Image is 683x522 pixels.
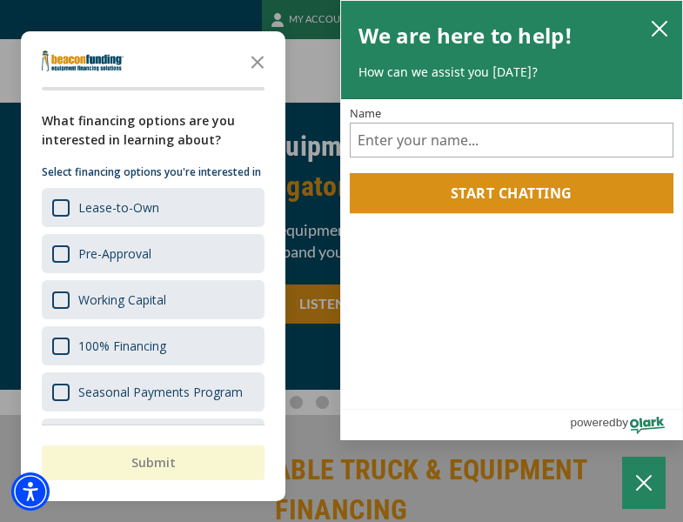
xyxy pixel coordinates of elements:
[42,111,264,150] div: What financing options are you interested in learning about?
[240,43,275,78] button: Close the survey
[42,188,264,227] div: Lease-to-Own
[570,410,682,439] a: Powered by Olark
[78,384,243,400] div: Seasonal Payments Program
[350,123,674,157] input: Name
[78,199,159,216] div: Lease-to-Own
[78,291,166,308] div: Working Capital
[42,164,264,181] p: Select financing options you're interested in
[350,173,674,213] button: Start chatting
[358,18,573,53] h2: We are here to help!
[350,108,674,119] label: Name
[358,64,666,81] p: How can we assist you [DATE]?
[21,31,285,501] div: Survey
[42,418,264,458] div: Equipment Upgrade
[42,280,264,319] div: Working Capital
[42,445,264,480] button: Submit
[42,50,124,71] img: Company logo
[646,16,673,40] button: close chatbox
[78,245,151,262] div: Pre-Approval
[622,457,666,509] button: Close Chatbox
[616,412,628,433] span: by
[42,234,264,273] div: Pre-Approval
[78,338,166,354] div: 100% Financing
[570,412,615,433] span: powered
[11,472,50,511] div: Accessibility Menu
[42,326,264,365] div: 100% Financing
[42,372,264,412] div: Seasonal Payments Program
